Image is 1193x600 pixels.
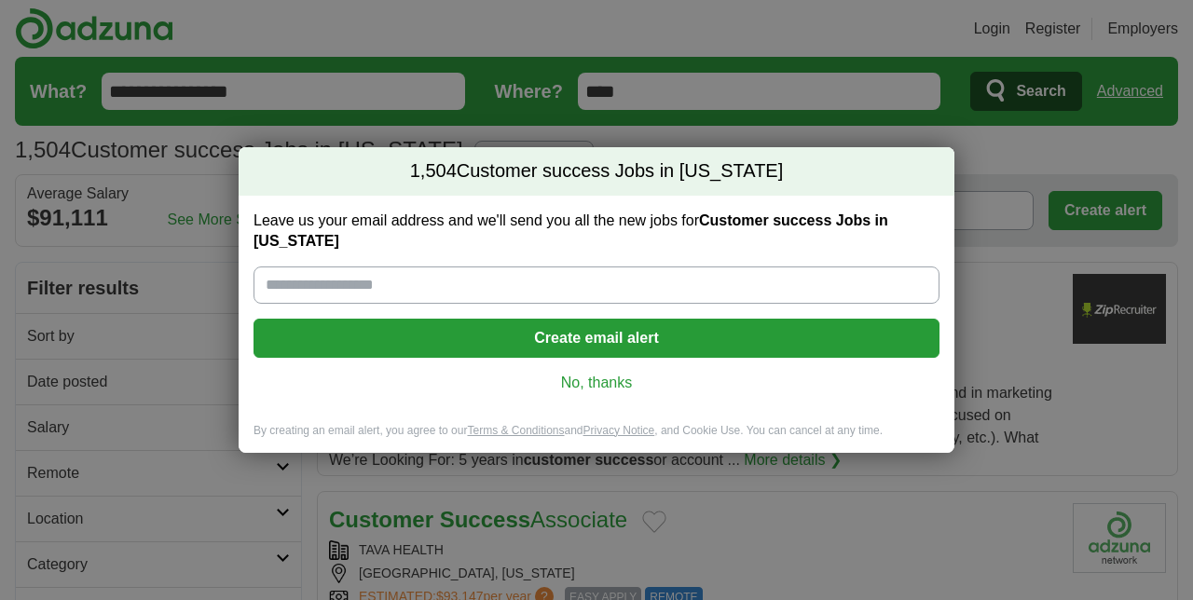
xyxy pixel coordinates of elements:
label: Leave us your email address and we'll send you all the new jobs for [254,211,939,252]
h2: Customer success Jobs in [US_STATE] [239,147,954,196]
button: Create email alert [254,319,939,358]
span: 1,504 [410,158,457,184]
strong: Customer success Jobs in [US_STATE] [254,212,888,249]
div: By creating an email alert, you agree to our and , and Cookie Use. You can cancel at any time. [239,423,954,454]
a: Terms & Conditions [467,424,564,437]
a: Privacy Notice [583,424,655,437]
a: No, thanks [268,373,925,393]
